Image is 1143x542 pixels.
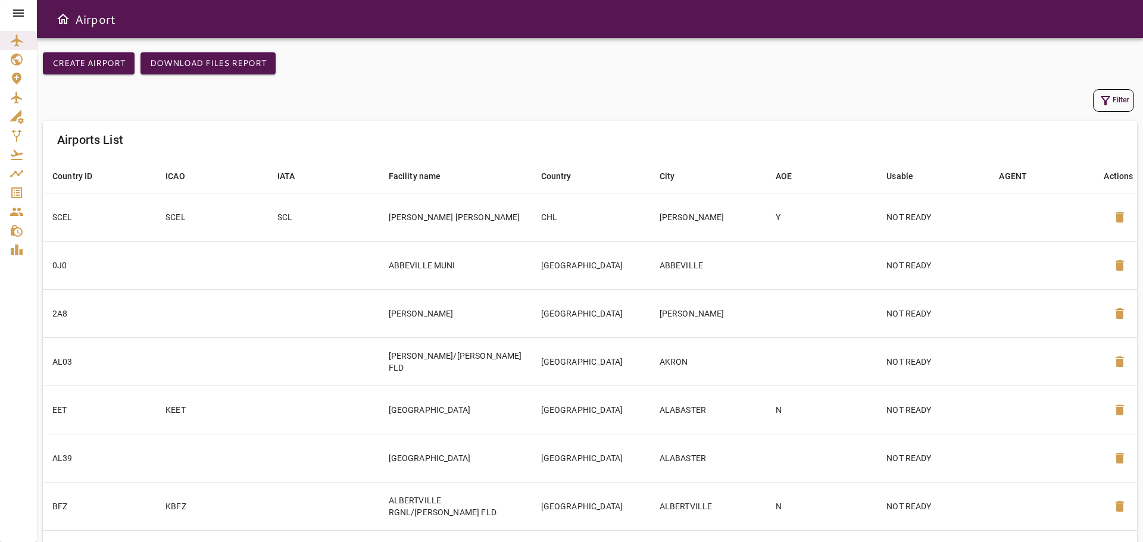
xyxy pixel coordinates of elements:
[156,193,267,241] td: SCEL
[1105,251,1134,280] button: Delete Airport
[660,169,691,183] span: City
[165,169,201,183] span: ICAO
[1093,89,1134,112] button: Filter
[532,193,650,241] td: CHL
[1113,355,1127,369] span: delete
[43,337,156,386] td: AL03
[1105,444,1134,472] button: Delete Airport
[156,482,267,530] td: KBFZ
[532,386,650,434] td: [GEOGRAPHIC_DATA]
[277,169,311,183] span: IATA
[43,289,156,337] td: 2A8
[660,169,675,183] div: City
[379,193,532,241] td: [PERSON_NAME] [PERSON_NAME]
[389,169,457,183] span: Facility name
[886,500,980,512] p: NOT READY
[1113,306,1127,321] span: delete
[268,193,379,241] td: SCL
[1105,299,1134,328] button: Delete Airport
[277,169,295,183] div: IATA
[650,337,766,386] td: AKRON
[43,193,156,241] td: SCEL
[999,169,1027,183] div: AGENT
[776,169,792,183] div: AOE
[766,193,877,241] td: Y
[650,193,766,241] td: [PERSON_NAME]
[165,169,185,183] div: ICAO
[1113,210,1127,224] span: delete
[650,434,766,482] td: ALABASTER
[886,169,913,183] div: Usable
[650,289,766,337] td: [PERSON_NAME]
[886,452,980,464] p: NOT READY
[379,482,532,530] td: ALBERTVILLE RGNL/[PERSON_NAME] FLD
[999,169,1042,183] span: AGENT
[541,169,571,183] div: Country
[886,259,980,271] p: NOT READY
[886,308,980,319] p: NOT READY
[51,7,75,31] button: Open drawer
[650,482,766,530] td: ALBERTVILLE
[52,169,93,183] div: Country ID
[886,169,929,183] span: Usable
[140,52,276,74] button: Download Files Report
[650,386,766,434] td: ALABASTER
[156,386,267,434] td: KEET
[1105,203,1134,231] button: Delete Airport
[766,482,877,530] td: N
[379,289,532,337] td: [PERSON_NAME]
[532,337,650,386] td: [GEOGRAPHIC_DATA]
[532,289,650,337] td: [GEOGRAPHIC_DATA]
[532,482,650,530] td: [GEOGRAPHIC_DATA]
[532,241,650,289] td: [GEOGRAPHIC_DATA]
[43,241,156,289] td: 0J0
[379,337,532,386] td: [PERSON_NAME]/[PERSON_NAME] FLD
[1113,499,1127,513] span: delete
[886,404,980,416] p: NOT READY
[886,211,980,223] p: NOT READY
[1113,451,1127,465] span: delete
[379,434,532,482] td: [GEOGRAPHIC_DATA]
[1105,396,1134,424] button: Delete Airport
[75,10,115,29] h6: Airport
[1113,403,1127,417] span: delete
[57,130,123,149] h6: Airports List
[766,386,877,434] td: N
[389,169,441,183] div: Facility name
[379,386,532,434] td: [GEOGRAPHIC_DATA]
[541,169,587,183] span: Country
[1105,347,1134,376] button: Delete Airport
[379,241,532,289] td: ABBEVILLE MUNI
[43,482,156,530] td: BFZ
[43,386,156,434] td: EET
[43,52,135,74] button: Create airport
[52,169,108,183] span: Country ID
[1113,258,1127,272] span: delete
[43,434,156,482] td: AL39
[1105,492,1134,521] button: Delete Airport
[650,241,766,289] td: ABBEVILLE
[776,169,807,183] span: AOE
[886,356,980,368] p: NOT READY
[532,434,650,482] td: [GEOGRAPHIC_DATA]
